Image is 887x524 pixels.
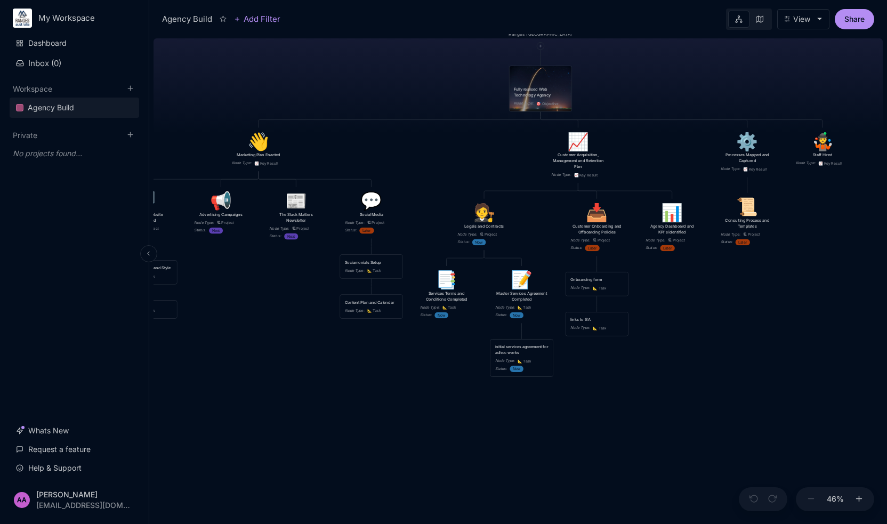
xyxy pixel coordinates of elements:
[536,101,558,107] span: Objective
[189,187,253,239] div: 📢Advertising CampaignsNode Type:🏗ProjectStatus:Next
[495,358,515,364] div: Node Type :
[14,492,30,508] div: AA
[721,152,774,164] div: Processes Mapped and Captured
[254,160,278,166] span: Key Result
[367,308,381,313] span: Task
[793,15,810,23] div: View
[570,277,624,283] div: Onboarding form
[292,226,309,232] span: Project
[420,312,432,318] div: Status :
[646,223,699,235] div: Agency Dashboard and KPI's identified
[269,225,289,231] div: Node Type :
[362,228,371,233] span: Later
[217,220,222,225] i: 🏗
[551,152,604,170] div: Customer Acquisition, Management and Retention Plan
[114,300,178,319] div: Task
[269,233,281,239] div: Status :
[36,490,130,498] div: [PERSON_NAME]
[114,260,178,285] div: Homepage Layout and StyleTask
[119,192,172,209] div: 🖥️
[640,199,704,256] div: 📊Agency Dashboard and KPI's identifiedNode Type:🏗ProjectStatus:Later
[10,439,139,459] a: Request a feature
[457,204,511,221] div: 🧑‍⚖️
[114,187,178,245] div: 🖥️Marketing Website CompletedProject
[10,484,139,515] button: AA[PERSON_NAME][EMAIL_ADDRESS][DOMAIN_NAME]
[420,271,473,288] div: 📑
[495,291,549,302] div: Master Services Agreement Completed
[240,13,280,26] span: Add Filter
[232,152,285,158] div: Marketing Plan Enacted
[345,308,365,313] div: Node Type :
[570,325,590,331] div: Node Type :
[10,94,139,122] div: Workspace
[715,127,779,178] div: ⚙️Processes Mapped and CapturedNode Type:📈Key Result
[588,245,596,251] span: Later
[345,299,398,305] div: Content Plan and Calendar
[593,325,606,331] span: Task
[142,226,159,232] span: Project
[13,9,136,28] button: My Workspace
[551,133,604,150] div: 📈
[340,254,403,279] div: Sociamonials SetupNode Type:📐Task
[743,167,748,172] i: 📈
[536,101,542,106] i: 🎯
[232,133,285,150] div: 👋
[10,54,139,72] button: Inbox (0)
[292,226,297,231] i: 🏗
[232,160,252,166] div: Node Type :
[721,198,774,215] div: 📜
[194,220,214,225] div: Node Type :
[10,98,139,118] a: Agency Build
[442,305,448,310] i: 📐
[227,127,290,172] div: 👋Marketing Plan EnactedNode Type:📈Key Result
[593,238,598,243] i: 🏗
[518,305,523,310] i: 📐
[345,192,398,209] div: 💬
[835,9,874,29] button: Share
[574,172,598,178] span: Key Result
[663,245,672,251] span: Later
[457,239,469,245] div: Status :
[721,231,740,237] div: Node Type :
[453,199,516,251] div: 🧑‍⚖️Legals and ContractsNode Type:🏗ProjectStatus:Now
[570,317,624,323] div: links to ISA
[495,344,549,356] div: initial services agreement for adhoc works
[593,326,598,330] i: 📐
[593,237,610,243] span: Project
[480,231,497,237] span: Project
[513,366,521,372] span: Now
[345,259,398,265] div: Sociamonials Setup
[646,237,665,243] div: Node Type :
[495,304,515,310] div: Node Type :
[162,13,212,26] div: Agency Build
[518,358,531,364] span: Task
[593,285,606,291] span: Task
[796,152,849,158] div: Staff Hired
[738,239,747,245] span: Later
[367,220,384,226] span: Project
[367,220,372,225] i: 🏗
[495,312,507,318] div: Status :
[721,133,774,150] div: ⚙️
[777,9,829,29] button: View
[269,192,322,209] div: 📰
[420,304,440,310] div: Node Type :
[10,458,139,478] a: Help & Support
[345,220,365,225] div: Node Type :
[264,187,328,245] div: 📰The Stack Matters NewsletterNode Type:🏗ProjectStatus:Next
[10,421,139,441] a: Whats New
[119,212,172,223] div: Marketing Website Completed
[475,239,483,245] span: Now
[715,193,779,251] div: 📜Consulting Process and TemplatesNode Type:🏗ProjectStatus:Later
[796,160,816,166] div: Node Type :
[254,161,260,166] i: 📈
[495,366,507,372] div: Status :
[509,66,572,112] div: Fully realised Web Technology AgencyNode Type:🎯Objective
[796,133,849,150] div: 🤹
[565,312,628,336] div: links to ISANode Type:📐Task
[818,161,824,166] i: 📈
[36,501,130,509] div: [EMAIL_ADDRESS][DOMAIN_NAME]
[668,237,685,243] span: Project
[492,31,589,37] textarea: Ranges [GEOGRAPHIC_DATA]
[10,144,139,163] div: No projects found...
